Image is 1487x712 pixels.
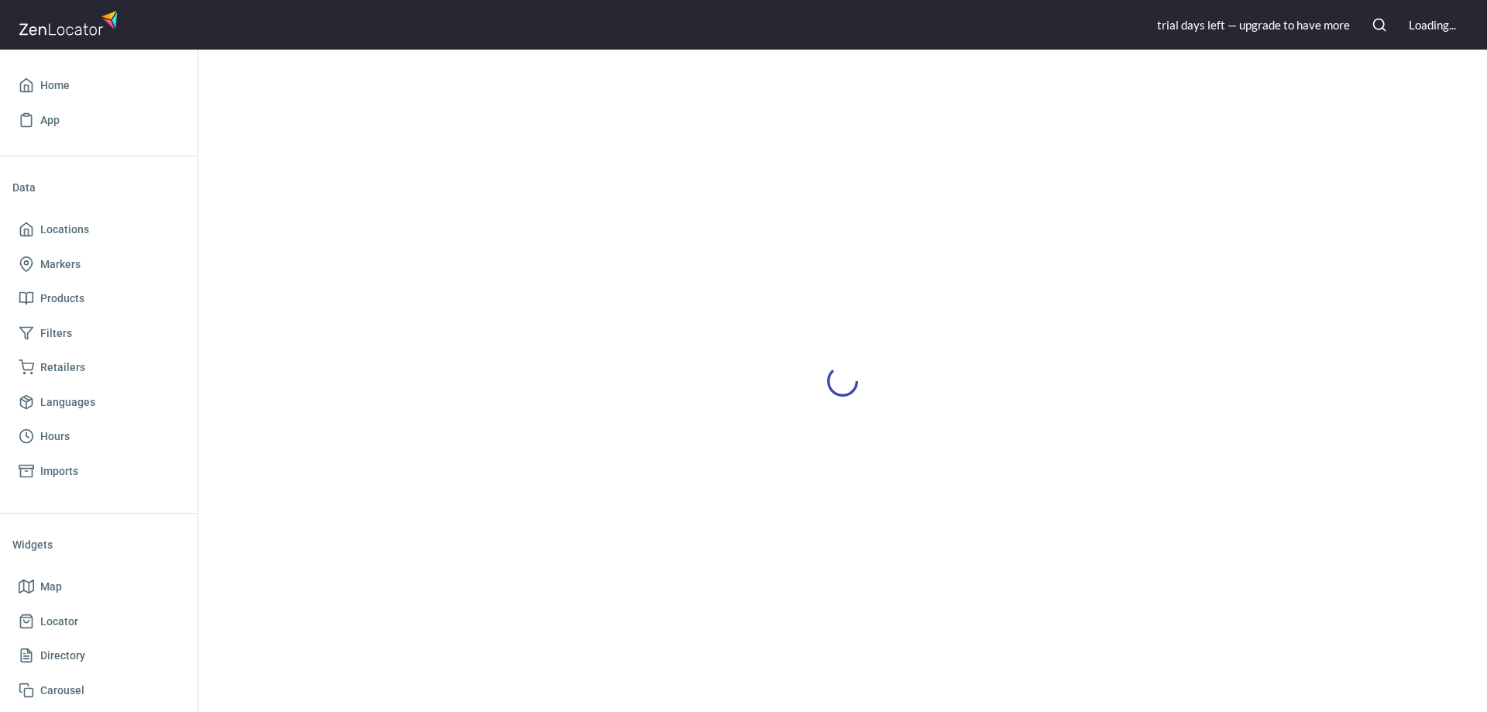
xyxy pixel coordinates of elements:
[40,220,89,239] span: Locations
[1362,8,1396,42] button: Search
[12,350,185,385] a: Retailers
[12,419,185,454] a: Hours
[40,427,70,446] span: Hours
[12,316,185,351] a: Filters
[40,646,85,666] span: Directory
[12,526,185,563] li: Widgets
[12,604,185,639] a: Locator
[12,569,185,604] a: Map
[12,281,185,316] a: Products
[12,169,185,206] li: Data
[12,212,185,247] a: Locations
[40,324,72,343] span: Filters
[40,76,70,95] span: Home
[40,111,60,130] span: App
[12,68,185,103] a: Home
[40,358,85,377] span: Retailers
[40,255,81,274] span: Markers
[12,103,185,138] a: App
[40,612,78,631] span: Locator
[19,6,122,40] img: zenlocator
[1157,17,1350,33] div: trial day s left — upgrade to have more
[12,673,185,708] a: Carousel
[40,577,62,597] span: Map
[40,681,84,700] span: Carousel
[12,385,185,420] a: Languages
[1409,17,1456,33] div: Loading...
[40,393,95,412] span: Languages
[12,247,185,282] a: Markers
[12,454,185,489] a: Imports
[12,638,185,673] a: Directory
[40,462,78,481] span: Imports
[40,289,84,308] span: Products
